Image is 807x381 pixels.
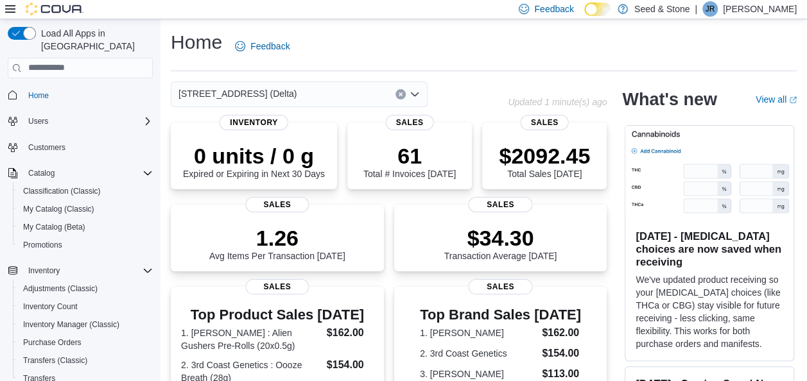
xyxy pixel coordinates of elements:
dd: $154.00 [542,346,581,361]
span: Load All Apps in [GEOGRAPHIC_DATA] [36,27,153,53]
dt: 3. [PERSON_NAME] [420,368,537,380]
span: Sales [521,115,569,130]
span: My Catalog (Classic) [23,204,94,214]
span: Inventory [220,115,288,130]
p: We've updated product receiving so your [MEDICAL_DATA] choices (like THCa or CBG) stay visible fo... [636,273,783,350]
button: Transfers (Classic) [13,351,158,369]
span: Inventory [28,266,60,276]
span: Inventory Count [18,299,153,314]
button: Catalog [3,164,158,182]
span: Home [28,90,49,101]
dd: $154.00 [327,357,374,373]
a: Transfers (Classic) [18,353,92,368]
span: Catalog [23,165,153,181]
button: Open list of options [410,89,420,99]
p: Seed & Stone [634,1,690,17]
p: [PERSON_NAME] [723,1,797,17]
span: [STREET_ADDRESS] (Delta) [178,86,297,101]
p: Updated 1 minute(s) ago [508,97,607,107]
p: $2092.45 [499,143,590,169]
dd: $162.00 [327,325,374,341]
span: Customers [28,142,65,153]
h3: Top Product Sales [DATE] [181,307,374,323]
span: Users [28,116,48,126]
input: Dark Mode [584,3,611,16]
h2: What's new [622,89,716,110]
span: My Catalog (Beta) [18,219,153,235]
p: | [695,1,697,17]
span: My Catalog (Beta) [23,222,85,232]
button: Clear input [395,89,406,99]
span: Users [23,114,153,129]
a: Adjustments (Classic) [18,281,103,296]
span: Sales [245,279,309,294]
div: Transaction Average [DATE] [444,225,557,261]
span: Inventory [23,263,153,278]
button: Promotions [13,236,158,254]
span: Feedback [534,3,573,15]
img: Cova [26,3,83,15]
dt: 1. [PERSON_NAME] : Alien Gushers Pre-Rolls (20x0.5g) [181,326,322,352]
span: My Catalog (Classic) [18,201,153,217]
dt: 2. 3rd Coast Genetics [420,347,537,360]
span: Sales [386,115,434,130]
a: My Catalog (Classic) [18,201,100,217]
span: Customers [23,139,153,155]
a: Promotions [18,237,67,253]
p: 1.26 [209,225,345,251]
button: Inventory Count [13,298,158,316]
a: Customers [23,140,71,155]
button: My Catalog (Beta) [13,218,158,236]
button: Inventory [3,262,158,280]
span: Transfers (Classic) [18,353,153,368]
h3: Top Brand Sales [DATE] [420,307,581,323]
span: Feedback [250,40,290,53]
span: Classification (Classic) [23,186,101,196]
span: Catalog [28,168,55,178]
a: Classification (Classic) [18,183,106,199]
a: My Catalog (Beta) [18,219,91,235]
div: Jimmie Rao [702,1,718,17]
span: Home [23,87,153,103]
a: Inventory Count [18,299,83,314]
button: Adjustments (Classic) [13,280,158,298]
div: Expired or Expiring in Next 30 Days [183,143,325,179]
span: Promotions [18,237,153,253]
a: Inventory Manager (Classic) [18,317,125,332]
button: Customers [3,138,158,157]
svg: External link [789,96,797,104]
p: 0 units / 0 g [183,143,325,169]
div: Total # Invoices [DATE] [363,143,456,179]
button: Inventory [23,263,65,278]
div: Avg Items Per Transaction [DATE] [209,225,345,261]
dt: 1. [PERSON_NAME] [420,326,537,339]
span: Purchase Orders [18,335,153,350]
button: My Catalog (Classic) [13,200,158,218]
span: Sales [245,197,309,212]
span: Adjustments (Classic) [23,284,98,294]
span: Inventory Count [23,301,78,312]
span: Inventory Manager (Classic) [23,319,119,330]
button: Purchase Orders [13,334,158,351]
a: Home [23,88,54,103]
span: Adjustments (Classic) [18,281,153,296]
span: Sales [469,279,532,294]
button: Users [3,112,158,130]
span: Classification (Classic) [18,183,153,199]
span: Dark Mode [584,16,585,17]
button: Catalog [23,165,60,181]
span: Sales [469,197,532,212]
span: JR [706,1,715,17]
button: Home [3,86,158,105]
span: Transfers (Classic) [23,355,87,366]
h1: Home [171,30,222,55]
a: Feedback [230,33,295,59]
a: Purchase Orders [18,335,87,350]
button: Users [23,114,53,129]
div: Total Sales [DATE] [499,143,590,179]
button: Inventory Manager (Classic) [13,316,158,334]
p: 61 [363,143,456,169]
h3: [DATE] - [MEDICAL_DATA] choices are now saved when receiving [636,230,783,268]
span: Inventory Manager (Classic) [18,317,153,332]
a: View allExternal link [756,94,797,105]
